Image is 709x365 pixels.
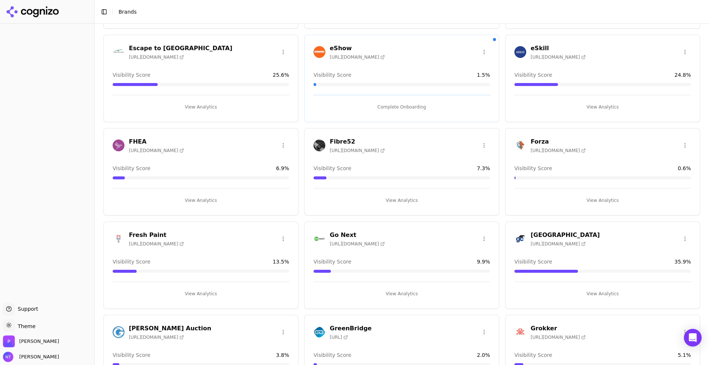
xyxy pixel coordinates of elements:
[678,351,691,359] span: 5.1 %
[314,233,325,245] img: Go Next
[129,137,184,146] h3: FHEA
[15,305,38,313] span: Support
[531,334,586,340] span: [URL][DOMAIN_NAME]
[514,46,526,58] img: eSkill
[129,241,184,247] span: [URL][DOMAIN_NAME]
[330,324,371,333] h3: GreenBridge
[514,233,526,245] img: Gold Coast Schools
[113,194,289,206] button: View Analytics
[129,324,211,333] h3: [PERSON_NAME] Auction
[531,44,586,53] h3: eSkill
[314,165,351,172] span: Visibility Score
[514,194,691,206] button: View Analytics
[531,324,586,333] h3: Grokker
[514,288,691,300] button: View Analytics
[330,334,348,340] span: [URL]
[314,140,325,151] img: Fibre52
[19,338,59,345] span: Perrill
[477,258,490,265] span: 9.9 %
[330,137,385,146] h3: Fibre52
[314,258,351,265] span: Visibility Score
[113,140,124,151] img: FHEA
[113,351,150,359] span: Visibility Score
[330,231,385,240] h3: Go Next
[113,165,150,172] span: Visibility Score
[531,148,586,154] span: [URL][DOMAIN_NAME]
[675,71,691,79] span: 24.8 %
[514,71,552,79] span: Visibility Score
[129,54,184,60] span: [URL][DOMAIN_NAME]
[16,354,59,360] span: [PERSON_NAME]
[314,46,325,58] img: eShow
[314,71,351,79] span: Visibility Score
[531,54,586,60] span: [URL][DOMAIN_NAME]
[514,351,552,359] span: Visibility Score
[113,101,289,113] button: View Analytics
[514,326,526,338] img: Grokker
[675,258,691,265] span: 35.9 %
[273,258,289,265] span: 13.5 %
[273,71,289,79] span: 25.6 %
[477,71,490,79] span: 1.5 %
[113,46,124,58] img: Escape to Blue Ridge
[531,231,600,240] h3: [GEOGRAPHIC_DATA]
[276,351,289,359] span: 3.8 %
[314,194,490,206] button: View Analytics
[314,326,325,338] img: GreenBridge
[113,326,124,338] img: Grafe Auction
[276,165,289,172] span: 6.9 %
[477,351,490,359] span: 2.0 %
[113,71,150,79] span: Visibility Score
[129,148,184,154] span: [URL][DOMAIN_NAME]
[678,165,691,172] span: 0.6 %
[113,288,289,300] button: View Analytics
[514,258,552,265] span: Visibility Score
[3,352,59,362] button: Open user button
[3,335,59,347] button: Open organization switcher
[129,44,232,53] h3: Escape to [GEOGRAPHIC_DATA]
[514,140,526,151] img: Forza
[514,165,552,172] span: Visibility Score
[330,44,385,53] h3: eShow
[3,335,15,347] img: Perrill
[514,101,691,113] button: View Analytics
[129,231,184,240] h3: Fresh Paint
[129,334,184,340] span: [URL][DOMAIN_NAME]
[119,9,137,15] span: Brands
[531,241,586,247] span: [URL][DOMAIN_NAME]
[684,329,702,347] div: Open Intercom Messenger
[314,288,490,300] button: View Analytics
[119,8,688,16] nav: breadcrumb
[15,323,35,329] span: Theme
[3,352,13,362] img: Nate Tower
[314,101,490,113] button: Complete Onboarding
[330,54,385,60] span: [URL][DOMAIN_NAME]
[531,137,586,146] h3: Forza
[314,351,351,359] span: Visibility Score
[330,148,385,154] span: [URL][DOMAIN_NAME]
[477,165,490,172] span: 7.3 %
[330,241,385,247] span: [URL][DOMAIN_NAME]
[113,258,150,265] span: Visibility Score
[113,233,124,245] img: Fresh Paint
